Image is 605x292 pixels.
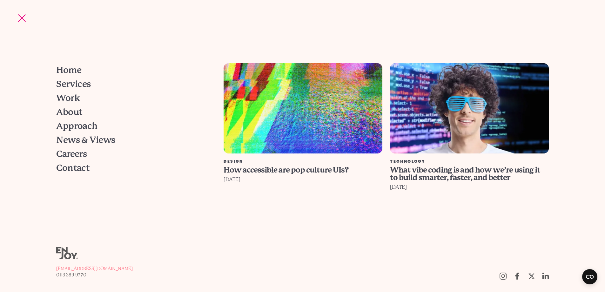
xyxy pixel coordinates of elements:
span: Contact [56,164,90,173]
span: Careers [56,150,87,159]
a: Follow us on Facebook [510,269,524,283]
a: News & Views [56,133,204,147]
img: What vibe coding is and how we’re using it to build smarter, faster, and better [390,63,549,154]
a: Follow us on Instagram [496,269,510,283]
a: Approach [56,119,204,133]
span: Home [56,66,81,75]
span: What vibe coding is and how we’re using it to build smarter, faster, and better [390,166,540,182]
a: 0113 389 9770 [56,272,133,278]
span: About [56,108,82,117]
a: https://uk.linkedin.com/company/enjoy-digital [539,269,553,283]
a: How accessible are pop culture UIs? Design How accessible are pop culture UIs? [DATE] [220,63,386,218]
div: Design [224,160,382,164]
button: Site navigation [15,11,29,25]
img: How accessible are pop culture UIs? [224,63,382,154]
span: News & Views [56,136,115,145]
a: Services [56,77,204,91]
span: Approach [56,122,97,131]
span: Work [56,94,80,103]
a: Careers [56,147,204,161]
a: Work [56,91,204,105]
a: Contact [56,161,204,175]
a: About [56,105,204,119]
span: How accessible are pop culture UIs? [224,166,348,174]
a: What vibe coding is and how we’re using it to build smarter, faster, and better Technology What v... [386,63,553,218]
button: Open CMP widget [582,269,597,284]
span: 0113 389 9770 [56,272,86,277]
a: [EMAIL_ADDRESS][DOMAIN_NAME] [56,265,133,272]
a: Follow us on Twitter [524,269,539,283]
div: [DATE] [224,175,382,184]
span: [EMAIL_ADDRESS][DOMAIN_NAME] [56,266,133,271]
span: Services [56,80,91,89]
div: [DATE] [390,183,549,192]
div: Technology [390,160,549,164]
a: Home [56,63,204,77]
